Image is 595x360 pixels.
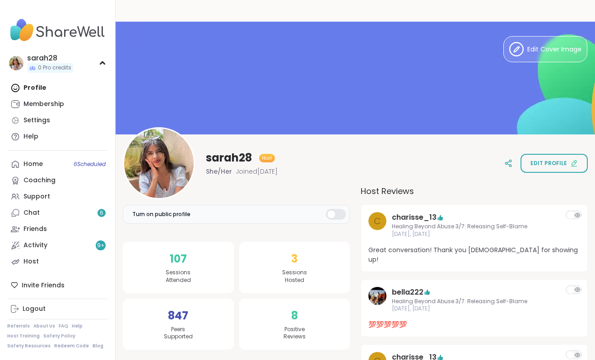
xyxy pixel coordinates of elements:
[368,245,580,264] span: Great conversation! Thank you [DEMOGRAPHIC_DATA] for showing up!
[392,305,557,313] span: [DATE], [DATE]
[166,269,191,284] span: Sessions Attended
[392,223,557,231] span: Healing Beyond Abuse 3/7: Releasing Self-Blame
[368,287,386,305] img: bella222
[7,323,30,329] a: Referrals
[23,305,46,314] div: Logout
[170,251,187,267] span: 107
[503,36,587,62] button: Edit Cover Image
[7,14,108,46] img: ShareWell Nav Logo
[23,116,50,125] div: Settings
[116,22,595,134] img: banner
[132,210,191,218] span: Turn on public profile
[530,159,567,167] span: Edit profile
[59,323,68,329] a: FAQ
[527,45,581,54] span: Edit Cover Image
[206,151,252,165] span: sarah28
[97,242,105,249] span: 9 +
[7,189,108,205] a: Support
[291,308,298,324] span: 8
[74,161,106,168] span: 6 Scheduled
[23,241,47,250] div: Activity
[23,176,56,185] div: Coaching
[33,323,55,329] a: About Us
[206,167,232,176] span: She/Her
[38,64,71,72] span: 0 Pro credits
[23,132,38,141] div: Help
[9,56,23,70] img: sarah28
[7,172,108,189] a: Coaching
[521,154,588,173] button: Edit profile
[284,326,306,341] span: Positive Reviews
[124,129,194,198] img: sarah28
[392,287,423,298] a: bella222
[27,53,73,63] div: sarah28
[23,257,39,266] div: Host
[23,225,47,234] div: Friends
[7,129,108,145] a: Help
[7,277,108,293] div: Invite Friends
[23,160,43,169] div: Home
[100,209,103,217] span: 6
[93,343,103,349] a: Blog
[392,231,557,238] span: [DATE], [DATE]
[392,212,437,223] a: charisse_13
[72,323,83,329] a: Help
[7,221,108,237] a: Friends
[282,269,307,284] span: Sessions Hosted
[7,96,108,112] a: Membership
[23,208,40,217] div: Chat
[368,287,386,313] a: bella222
[7,205,108,221] a: Chat6
[7,301,108,317] a: Logout
[164,326,193,341] span: Peers Supported
[23,100,64,109] div: Membership
[392,298,557,305] span: Healing Beyond Abuse 3/7: Releasing Self-Blame
[7,343,51,349] a: Safety Resources
[168,308,188,324] span: 847
[7,254,108,270] a: Host
[43,333,75,339] a: Safety Policy
[262,155,272,162] span: Host
[7,333,40,339] a: Host Training
[368,320,580,329] span: 💯💯💯💯💯
[368,212,386,238] a: c
[291,251,297,267] span: 3
[7,112,108,129] a: Settings
[236,167,278,176] span: Joined [DATE]
[54,343,89,349] a: Redeem Code
[23,192,50,201] div: Support
[7,237,108,254] a: Activity9+
[374,214,381,228] span: c
[7,156,108,172] a: Home6Scheduled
